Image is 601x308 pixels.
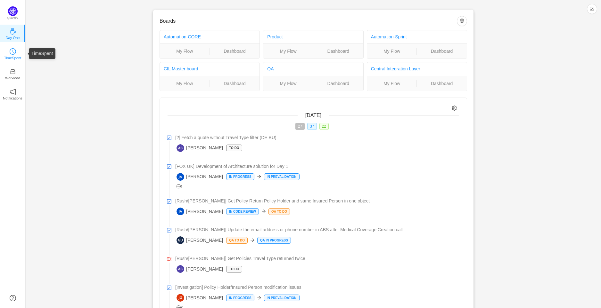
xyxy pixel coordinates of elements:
a: icon: notificationNotifications [10,91,16,97]
a: [Rush/[PERSON_NAME]] Update the email address or phone number in ABS after Medical Coverage Creat... [175,226,459,233]
span: [PERSON_NAME] [177,173,223,181]
a: [Rush/[PERSON_NAME]] Get Policies Travel Type returned twice [175,255,459,262]
p: To Do [226,145,242,151]
i: icon: arrow-right [250,238,255,242]
a: Dashboard [417,80,467,87]
span: 27 [295,123,305,130]
a: My Flow [367,80,417,87]
a: [FOX UK] Development of Architecture solution for Day 1 [175,163,459,170]
span: [DATE] [305,113,321,118]
span: 22 [319,123,329,130]
button: icon: setting [457,16,467,26]
i: icon: message [177,184,181,188]
a: icon: question-circle [10,295,16,301]
a: Automation-Sprint [371,34,407,39]
span: [PERSON_NAME] [177,294,223,302]
p: In Progress [226,174,254,180]
a: Product [267,34,283,39]
i: icon: notification [10,89,16,95]
span: [Rush/[PERSON_NAME]] Get Policy Return Policy Holder and same Insured Person in one object [175,198,370,204]
span: [Rush/[PERSON_NAME]] Get Policies Travel Type returned twice [175,255,305,262]
img: JG [177,294,184,302]
p: Workload [5,75,20,81]
a: My Flow [263,80,313,87]
i: icon: clock-circle [10,48,16,55]
p: To Do [226,266,242,272]
i: icon: arrow-right [261,209,266,214]
span: [PERSON_NAME] [177,208,223,215]
a: Dashboard [417,48,467,55]
img: JA [177,173,184,181]
a: [Investigation] Policy Holder/Insured Person modification issues [175,284,459,291]
a: Central Integration Layer [371,66,420,71]
img: Quantify [8,6,18,16]
span: [Rush/[PERSON_NAME]] Update the email address or phone number in ABS after Medical Coverage Creat... [175,226,403,233]
img: GU [177,236,184,244]
p: QA In Progress [258,237,291,243]
a: My Flow [160,48,210,55]
i: icon: setting [452,106,457,111]
p: In Progress [226,295,254,301]
p: Day One [5,35,20,41]
i: icon: arrow-right [257,174,261,179]
span: [PERSON_NAME] [177,144,223,152]
button: icon: picture [587,4,597,14]
p: In Code Review [226,209,259,215]
span: [PERSON_NAME] [177,265,223,273]
i: icon: coffee [10,28,16,35]
a: [?] Fetch a quote without Travel Type filter (DE BU) [175,134,459,141]
a: My Flow [160,80,210,87]
a: My Flow [367,48,417,55]
img: JA [177,208,184,215]
a: icon: coffeeDay One [10,30,16,36]
span: 37 [307,123,317,130]
a: Automation-CORE [164,34,201,39]
i: icon: arrow-right [257,296,261,300]
span: [Investigation] Policy Holder/Insured Person modification issues [175,284,301,291]
a: icon: inboxWorkload [10,70,16,77]
span: [FOX UK] Development of Architecture solution for Day 1 [175,163,288,170]
span: [PERSON_NAME] [177,236,223,244]
a: My Flow [263,48,313,55]
p: IN PREVALIDATION [264,295,299,301]
a: Dashboard [313,48,363,55]
h3: Boards [160,18,457,24]
span: [?] Fetch a quote without Travel Type filter (DE BU) [175,134,276,141]
span: 1 [177,185,183,189]
p: Notifications [3,95,22,101]
a: icon: clock-circleTimeSpent [10,50,16,57]
a: CIL Master board [164,66,198,71]
p: QA To Do [269,209,290,215]
p: TimeSpent [4,55,21,61]
p: QA To Do [226,237,247,243]
a: Dashboard [210,48,260,55]
img: AB [177,265,184,273]
a: Dashboard [313,80,363,87]
p: IN PREVALIDATION [264,174,299,180]
a: Dashboard [210,80,260,87]
a: [Rush/[PERSON_NAME]] Get Policy Return Policy Holder and same Insured Person in one object [175,198,459,204]
a: QA [267,66,274,71]
img: AB [177,144,184,152]
p: Quantify [7,16,18,20]
i: icon: inbox [10,68,16,75]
